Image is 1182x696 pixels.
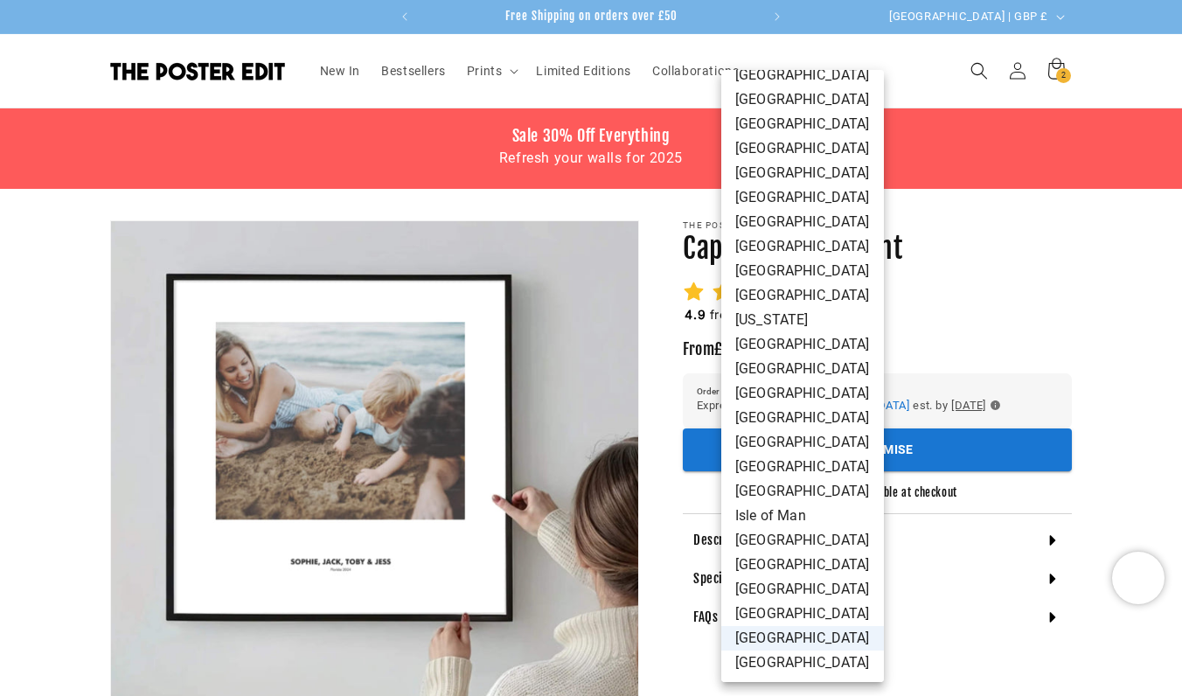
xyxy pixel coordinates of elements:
[721,528,884,553] li: [GEOGRAPHIC_DATA]
[721,332,884,357] li: [GEOGRAPHIC_DATA]
[721,381,884,406] li: [GEOGRAPHIC_DATA]
[721,161,884,185] li: [GEOGRAPHIC_DATA]
[721,210,884,234] li: [GEOGRAPHIC_DATA]
[721,602,884,626] li: [GEOGRAPHIC_DATA]
[721,63,884,87] li: [GEOGRAPHIC_DATA]
[721,651,884,675] li: [GEOGRAPHIC_DATA]
[721,259,884,283] li: [GEOGRAPHIC_DATA]
[721,308,884,332] li: [US_STATE]
[721,626,884,651] li: [GEOGRAPHIC_DATA]
[721,136,884,161] li: [GEOGRAPHIC_DATA]
[721,553,884,577] li: [GEOGRAPHIC_DATA]
[721,283,884,308] li: [GEOGRAPHIC_DATA]
[721,430,884,455] li: [GEOGRAPHIC_DATA]
[721,406,884,430] li: [GEOGRAPHIC_DATA]
[721,185,884,210] li: [GEOGRAPHIC_DATA]
[721,87,884,112] li: [GEOGRAPHIC_DATA]
[721,357,884,381] li: [GEOGRAPHIC_DATA]
[721,112,884,136] li: [GEOGRAPHIC_DATA]
[721,455,884,479] li: [GEOGRAPHIC_DATA]
[721,504,884,528] li: Isle of Man
[721,234,884,259] li: [GEOGRAPHIC_DATA]
[721,577,884,602] li: [GEOGRAPHIC_DATA]
[1112,552,1165,604] iframe: Chatra live chat
[721,479,884,504] li: [GEOGRAPHIC_DATA]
